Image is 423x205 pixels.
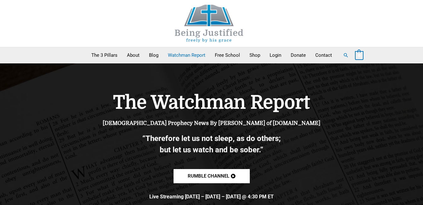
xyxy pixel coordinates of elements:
[358,53,360,58] span: 0
[122,47,144,63] a: About
[87,47,122,63] a: The 3 Pillars
[355,52,363,58] a: View Shopping Cart, empty
[265,47,286,63] a: Login
[286,47,311,63] a: Donate
[210,47,245,63] a: Free School
[343,52,349,58] a: Search button
[160,145,263,154] b: but let us watch and be sober.”
[79,92,344,114] h1: The Watchman Report
[142,134,281,143] b: “Therefore let us not sleep, as do others;
[245,47,265,63] a: Shop
[79,120,344,126] h4: [DEMOGRAPHIC_DATA] Prophecy News By [PERSON_NAME] of [DOMAIN_NAME]
[163,47,210,63] a: Watchman Report
[174,169,250,183] a: Rumble channel
[188,174,229,179] span: Rumble channel
[162,5,256,42] img: Being Justified
[149,194,274,200] b: Live Streaming [DATE] – [DATE] – [DATE] @ 4:30 PM ET
[144,47,163,63] a: Blog
[311,47,337,63] a: Contact
[87,47,337,63] nav: Primary Site Navigation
